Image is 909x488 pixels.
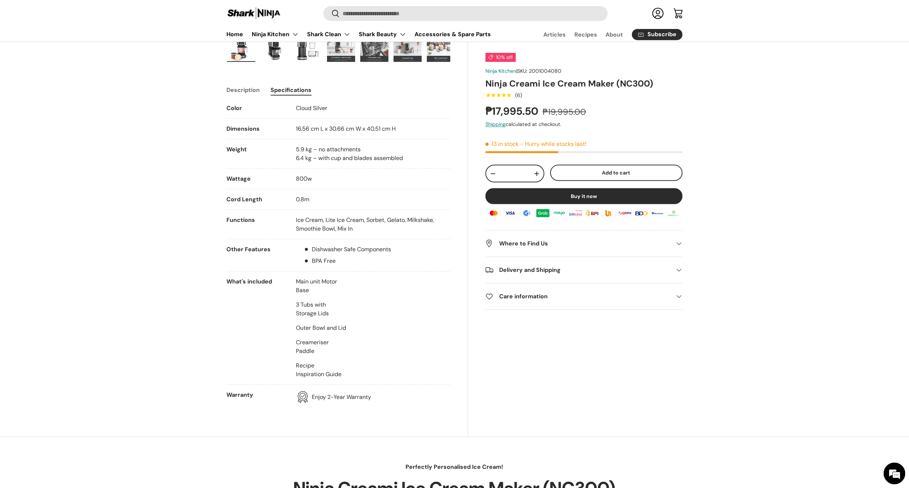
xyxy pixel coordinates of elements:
[485,104,540,118] strong: ₱17,995.50
[485,283,682,310] summary: Care information
[296,104,328,112] span: Cloud Silver
[296,175,312,182] span: 800w
[526,27,683,42] nav: Secondary
[485,239,671,248] h2: Where to Find Us
[543,28,566,42] a: Articles
[516,68,561,74] span: |
[485,78,682,89] h1: Ninja Creami Ice Cream Maker (NC300)
[327,33,355,62] img: ninja-creami-ice-cream-maker-with-sample-content-completely-customizable-infographic-sharkninja-p...
[296,216,451,233] p: Ice Cream, Lite Ice Cream, Sorbet, Gelato, Milkshake, Smoothie Bowl, Mix In
[227,7,281,21] img: Shark Ninja Philippines
[485,188,682,204] button: Buy it now
[485,121,682,128] div: calculated at checkout.
[355,27,411,42] summary: Shark Beauty
[227,27,243,41] a: Home
[296,361,347,379] p: Recipe Inspiration Guide
[574,28,597,42] a: Recipes
[296,324,347,332] p: Outer Bowl and Lid
[4,198,138,223] textarea: Type your message and hit 'Enter'
[227,216,285,233] div: Functions
[617,208,633,219] img: qrph
[568,208,584,219] img: billease
[227,277,285,379] div: What's included
[296,391,371,404] p: Enjoy 2-Year Warranty
[227,125,285,133] div: Dimensions
[606,28,623,42] a: About
[296,277,347,295] p: Main unit Motor Base
[227,195,285,204] div: Cord Length
[666,208,682,219] img: landbank
[360,33,388,62] img: ninja-creami-ice-cream-maker-with-sample-content-dishwasher-safe-infographic-sharkninja-philippines
[119,4,136,21] div: Minimize live chat window
[303,245,391,254] li: Dishwasher Safe Components
[415,27,491,41] a: Accessories & Spare Parts
[227,27,491,42] nav: Primary
[515,93,522,98] div: (6)
[296,300,347,318] p: 3 Tubs with Storage Lids
[227,391,285,404] div: Warranty
[485,68,516,74] a: Ninja Kitchen
[42,91,100,164] span: We're online!
[485,92,511,98] div: 5.0 out of 5.0 stars
[502,208,518,219] img: visa
[227,82,260,98] button: Description
[633,208,649,219] img: bdo
[551,208,567,219] img: maya
[227,145,285,163] div: Weight
[529,68,561,74] span: 2001004080
[227,104,285,113] div: Color
[535,208,551,219] img: grabpay
[584,208,600,219] img: bpi
[248,27,303,42] summary: Ninja Kitchen
[296,338,347,356] p: Creameriser Paddle
[38,41,122,50] div: Chat with us now
[485,257,682,283] summary: Delivery and Shipping
[543,106,586,117] s: ₱19,995.00
[485,53,516,62] span: 10% off
[517,68,527,74] span: SKU:
[650,208,666,219] img: metrobank
[519,208,535,219] img: gcash
[550,165,683,181] button: Add to cart
[485,121,506,127] a: Shipping
[485,292,671,301] h2: Care information
[227,33,255,62] img: ninja-creami-ice-cream-maker-with-sample-content-and-all-lids-full-view-sharkninja-philippines
[485,231,682,257] summary: Where to Find Us
[227,174,285,183] div: Wattage
[227,245,285,265] div: Other Features
[486,208,502,219] img: master
[296,146,403,162] span: 5.9 kg – no attachments 6.4 kg – with cup and blades assembled
[296,195,310,203] span: 0.8m
[632,29,683,40] a: Subscribe
[271,82,312,98] button: Specifications
[600,208,616,219] img: ubp
[303,257,391,265] li: BPA Free
[303,27,355,42] summary: Shark Clean
[296,391,309,404] img: icon-guarantee.webp
[269,463,640,471] p: Perfectly Personalised Ice Cream!
[260,33,289,62] img: ninja-creami-ice-cream-maker-without-sample-content-right-side-view-sharkninja-philippines
[427,33,455,62] img: ninja-creami-ice-cream-maker-with-sample-content-mix-in-perfection-infographic-sharkninja-philipp...
[296,125,396,132] span: 16.56 cm L x 30.66 cm W x 40.51 cm H
[485,92,511,99] span: ★★★★★
[485,140,519,148] span: 13 in stock
[520,140,586,148] p: - Hurry while stocks last!
[485,266,671,274] h2: Delivery and Shipping
[294,33,322,62] img: ninja-creami-ice-cream-maker-without-sample-content-parts-front-view-sharkninja-philippines
[647,32,676,38] span: Subscribe
[394,33,422,62] img: ninja-creami-ice-cream-maker-with-sample-content-compact-size-infographic-sharkninja-philippines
